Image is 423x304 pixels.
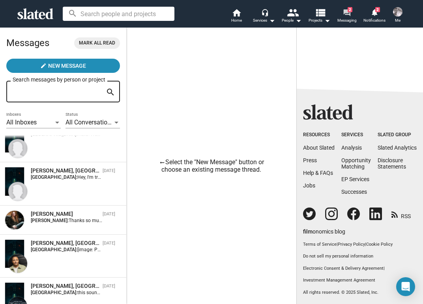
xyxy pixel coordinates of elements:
[363,16,386,25] span: Notifications
[341,176,369,182] a: EP Services
[303,254,417,260] button: Do not sell my personal information
[8,139,27,158] img: Muhammad Albany
[341,145,362,151] a: Analysis
[303,157,317,163] a: Press
[267,16,277,25] mat-icon: arrow_drop_down
[5,211,24,230] img: Mike Hall
[384,266,385,271] span: |
[378,145,417,151] a: Slated Analytics
[223,8,250,25] a: Home
[261,9,268,16] mat-icon: headset_mic
[303,242,337,247] a: Terms of Service
[393,7,402,17] img: Joel Ross
[341,189,367,195] a: Successes
[303,228,313,235] span: film
[337,242,338,247] span: |
[287,7,298,18] mat-icon: people
[303,170,333,176] a: Help & FAQs
[303,132,335,138] div: Resources
[303,266,384,271] a: Electronic Consent & Delivery Agreement
[31,174,77,180] strong: [GEOGRAPHIC_DATA]:
[395,16,401,25] span: Me
[365,242,366,247] span: |
[106,86,115,98] mat-icon: search
[378,157,406,170] a: DisclosureStatements
[388,6,407,26] button: Joel RossMe
[103,284,115,289] time: [DATE]
[159,159,165,166] mat-icon: arrow_right_alt
[375,7,380,12] span: 2
[333,8,361,25] a: 2Messaging
[341,132,371,138] div: Services
[338,242,365,247] a: Privacy Policy
[5,167,24,195] img: Riverside
[63,7,174,21] input: Search people and projects
[294,16,303,25] mat-icon: arrow_drop_down
[282,16,301,25] div: People
[366,242,393,247] a: Cookie Policy
[6,119,37,126] span: All Inboxes
[396,277,415,296] div: Open Intercom Messenger
[31,282,99,290] div: Paul Bartolome, Riverside
[77,290,229,295] span: this sounds awesome! dont suppose any roles availble to audition for!?
[303,290,417,296] p: All rights reserved. © 2025 Slated, Inc.
[8,254,27,273] img: Ron Pennywell
[309,16,330,25] span: Projects
[371,8,378,16] mat-icon: notifications
[341,157,371,170] a: OpportunityMatching
[103,211,115,217] time: [DATE]
[378,132,417,138] div: Slated Group
[5,240,24,268] img: Riverside
[343,9,350,16] mat-icon: forum
[103,168,115,173] time: [DATE]
[322,16,332,25] mat-icon: arrow_drop_down
[337,16,357,25] span: Messaging
[31,290,77,295] strong: [GEOGRAPHIC_DATA]:
[303,145,335,151] a: About Slated
[303,278,417,284] a: Investment Management Agreement
[152,158,271,173] div: Select the "New Message" button or choose an existing message thread.
[278,8,305,25] button: People
[6,59,120,73] button: New Message
[31,218,69,223] strong: [PERSON_NAME]:
[303,222,345,235] a: filmonomics blog
[40,63,47,69] mat-icon: create
[232,8,241,17] mat-icon: home
[8,182,27,201] img: Kate Winter
[303,182,315,189] a: Jobs
[66,119,114,126] span: All Conversations
[250,8,278,25] button: Services
[31,167,99,174] div: Kate Winter, Riverside
[305,8,333,25] button: Projects
[48,59,86,73] span: New Message
[31,247,77,252] strong: [GEOGRAPHIC_DATA]:
[231,16,242,25] span: Home
[348,7,352,12] span: 2
[253,16,275,25] div: Services
[361,8,388,25] a: 2Notifications
[103,241,115,246] time: [DATE]
[74,37,120,49] button: Mark all read
[79,39,115,47] span: Mark all read
[31,239,99,247] div: Ron Pennywell, Riverside
[6,33,49,52] h2: Messages
[31,210,99,218] div: Mike Hall
[391,208,411,220] a: RSS
[314,7,326,18] mat-icon: view_list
